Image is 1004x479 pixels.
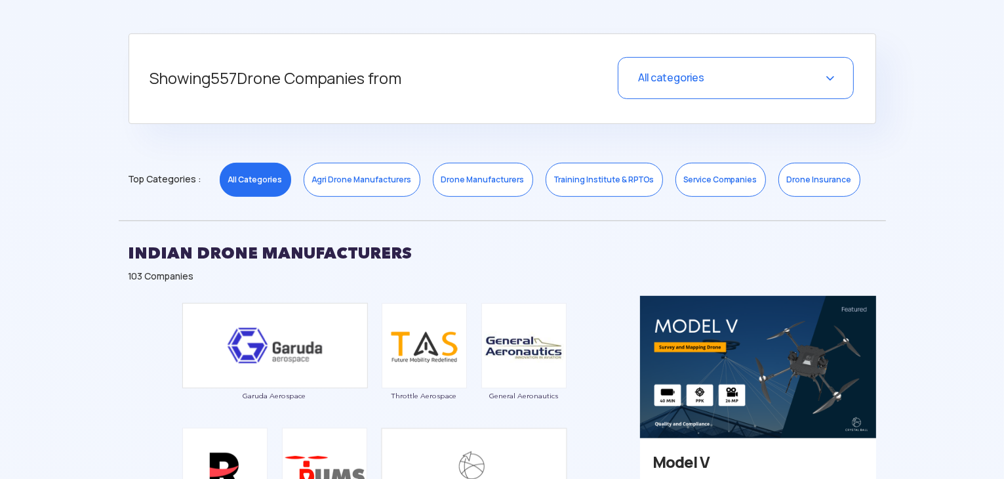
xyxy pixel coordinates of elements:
[182,339,368,400] a: Garuda Aerospace
[129,169,201,190] span: Top Categories :
[382,303,467,388] img: ic_throttle.png
[433,163,533,197] a: Drone Manufacturers
[481,303,567,388] img: ic_general.png
[653,451,863,474] h3: Model V
[638,71,704,85] span: All categories
[381,339,468,399] a: Throttle Aerospace
[150,57,538,100] h5: Showing Drone Companies from
[182,302,368,388] img: ic_garuda_eco.png
[640,296,876,438] img: bg_eco_crystal.png
[129,270,876,283] div: 103 Companies
[129,237,876,270] h2: INDIAN DRONE MANUFACTURERS
[546,163,663,197] a: Training Institute & RPTOs
[481,392,567,400] span: General Aeronautics
[220,163,291,197] a: All Categories
[211,68,237,89] span: 557
[778,163,860,197] a: Drone Insurance
[304,163,420,197] a: Agri Drone Manufacturers
[675,163,766,197] a: Service Companies
[381,392,468,400] span: Throttle Aerospace
[481,339,567,399] a: General Aeronautics
[182,392,368,400] span: Garuda Aerospace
